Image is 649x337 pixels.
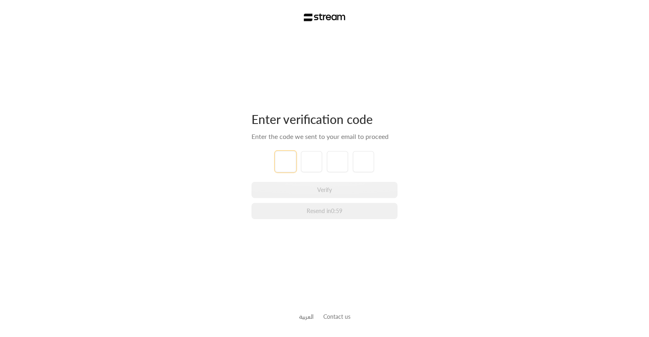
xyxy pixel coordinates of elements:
div: Enter the code we sent to your email to proceed [251,132,398,141]
button: Contact us [323,312,350,321]
a: العربية [299,309,314,324]
img: Stream Logo [304,13,346,21]
div: Enter verification code [251,111,398,127]
a: Contact us [323,313,350,320]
